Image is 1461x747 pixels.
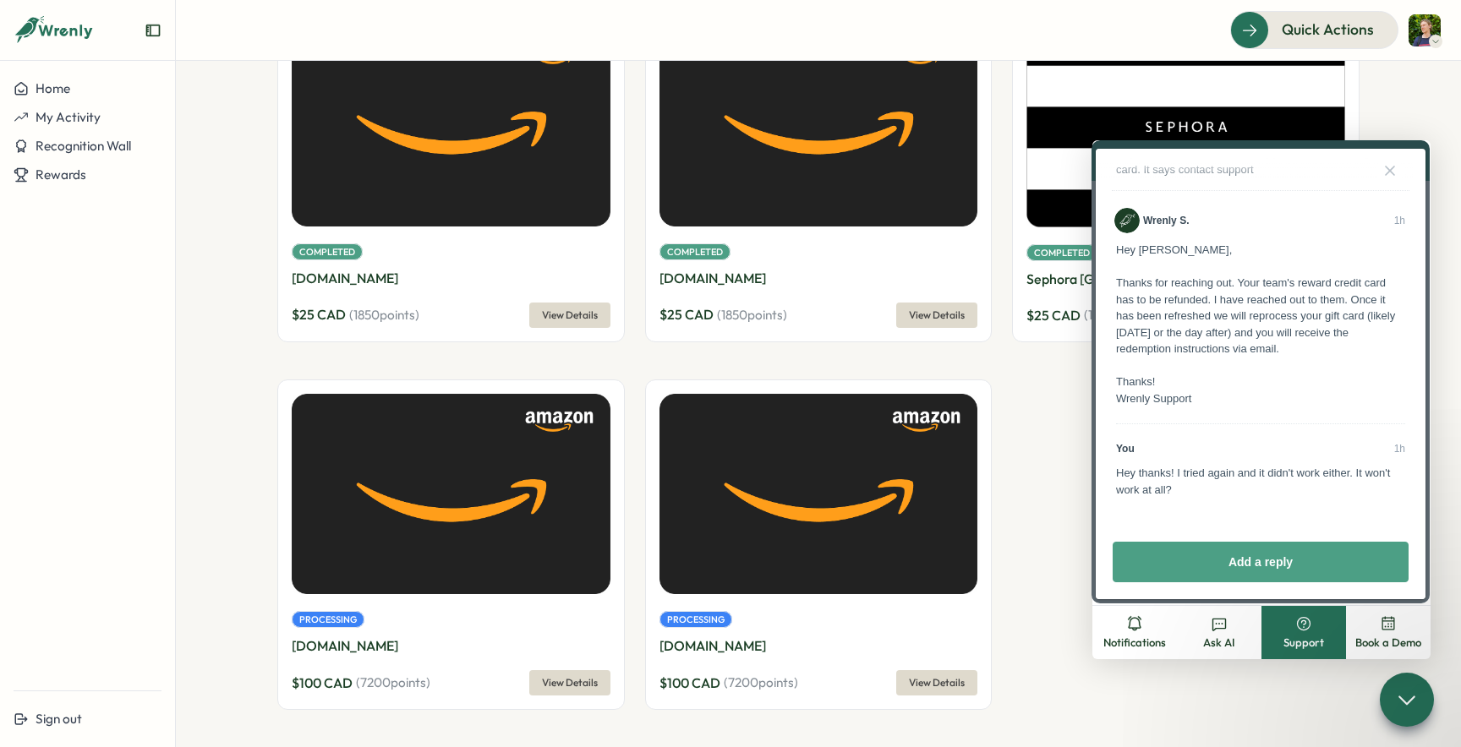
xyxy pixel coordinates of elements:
span: Sign out [36,711,82,727]
p: Sephora [GEOGRAPHIC_DATA] [1026,269,1345,290]
iframe: Help Scout Beacon - Live Chat, Contact Form, and Knowledge Base [1092,140,1430,603]
span: Sep 10, 2025 [303,73,314,88]
span: View Details [542,303,598,327]
img: Amazon.ca [659,394,978,594]
img: Sephora Canada [1026,26,1345,227]
span: $ 25 CAD [292,304,346,325]
span: Recognition Wall [36,138,131,154]
span: $ 100 CAD [659,673,720,694]
span: Quick Actions [1282,19,1374,41]
button: View Details [896,303,977,328]
div: Hey, I have an issue redeeming points for Amazon gift card. It says contact support [25,4,314,37]
span: $ 25 CAD [659,304,714,325]
div: Hey [PERSON_NAME], Thanks for reaching out. Your team's reward credit card has to be refunded. I ... [25,101,314,266]
button: View Details [529,670,610,695]
span: Completed [1026,244,1097,261]
span: ( 1850 points) [717,306,787,324]
span: Processing [292,611,364,628]
p: [DOMAIN_NAME] [659,268,978,289]
button: Add a reply [21,401,317,442]
span: Home [36,80,70,96]
p: [DOMAIN_NAME] [659,635,978,657]
span: ( 7200 points) [724,673,798,692]
span: ( 1750 points) [1084,306,1154,324]
span: Processing [659,611,732,628]
span: Completed [292,243,363,260]
span: Wrenly S. [52,73,303,88]
img: Amazon.ca [292,26,610,226]
button: Book a Demo [1346,606,1431,659]
button: View Details [896,670,977,695]
span: $ 25 CAD [1026,305,1081,326]
img: Amazon.ca [659,26,978,226]
span: You [25,301,303,316]
button: Support [1261,606,1346,659]
span: Completed [659,243,730,260]
button: Quick Actions [1230,11,1398,48]
span: Ask AI [1203,635,1235,651]
button: View Details [529,303,610,328]
img: Amazon.ca [292,394,610,594]
span: View Details [909,671,965,695]
div: Hey thanks! I tried again and it didn't work either. It won't work at all? [25,324,314,357]
span: Support [1283,635,1324,651]
span: Sep 10, 2025 [303,301,314,316]
span: Rewards [36,166,86,183]
p: [DOMAIN_NAME] [292,268,610,289]
span: Book a Demo [1355,635,1421,651]
img: Vasilii Perfilev [1409,14,1441,46]
p: [DOMAIN_NAME] [292,635,610,657]
button: Notifications [1092,606,1177,659]
span: My Activity [36,109,101,125]
span: Notifications [1103,635,1166,651]
span: $ 100 CAD [292,673,353,694]
span: View Details [909,303,965,327]
button: Ask AI [1177,606,1261,659]
span: View Details [542,671,598,695]
span: ( 1850 points) [349,306,419,324]
button: Expand sidebar [145,22,161,39]
span: ( 7200 points) [356,673,430,692]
